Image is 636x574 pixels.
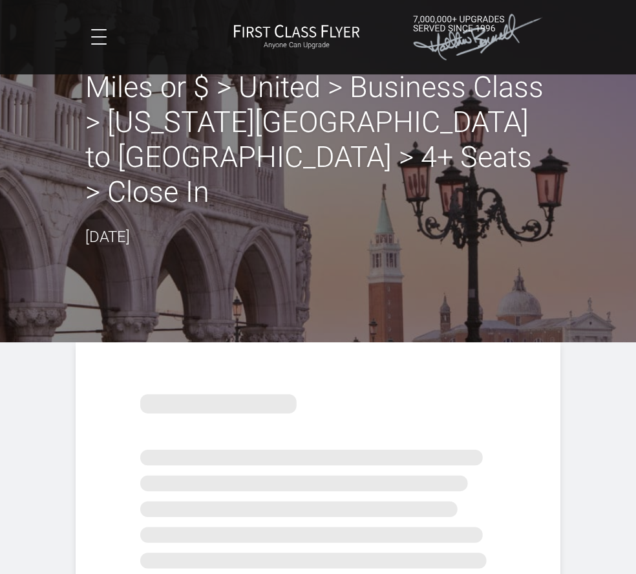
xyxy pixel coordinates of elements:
[85,70,551,210] h2: Miles or $ > United > Business Class > ‎[US_STATE][GEOGRAPHIC_DATA] to [GEOGRAPHIC_DATA] > 4+ Sea...
[233,24,360,38] img: First Class Flyer
[233,24,360,50] a: First Class FlyerAnyone Can Upgrade
[85,228,130,246] time: [DATE]
[233,41,360,50] small: Anyone Can Upgrade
